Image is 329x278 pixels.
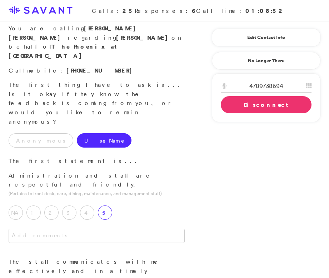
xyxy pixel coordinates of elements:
[66,66,136,74] span: [PHONE_NUMBER]
[9,34,64,41] span: [PERSON_NAME]
[221,32,311,43] a: Edit Contact Info
[77,133,131,148] label: Use Name
[9,171,185,189] p: Administration and staff are respectful and friendly.
[27,67,60,74] span: mobile
[9,80,185,126] p: The first thing I have to ask is... Is it okay if they know the feedback is coming from you, or w...
[9,43,118,60] strong: The Phoenix at [GEOGRAPHIC_DATA]
[9,24,185,60] p: You are calling regarding on behalf of
[84,24,139,32] span: [PERSON_NAME]
[116,34,171,41] strong: [PERSON_NAME]
[9,157,185,166] p: The first statement is...
[9,205,23,220] label: NA
[221,96,311,113] a: Disconnect
[9,133,73,148] label: Anonymous
[9,190,185,197] p: (Pertains to front desk, care, dining, maintenance, and management staff)
[9,66,185,75] p: Call :
[98,205,112,220] label: 5
[192,7,196,15] strong: 6
[44,205,59,220] label: 2
[212,52,320,70] a: No Longer There
[123,7,135,15] strong: 25
[62,205,76,220] label: 3
[26,205,41,220] label: 1
[80,205,94,220] label: 4
[245,7,285,15] strong: 01:08:52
